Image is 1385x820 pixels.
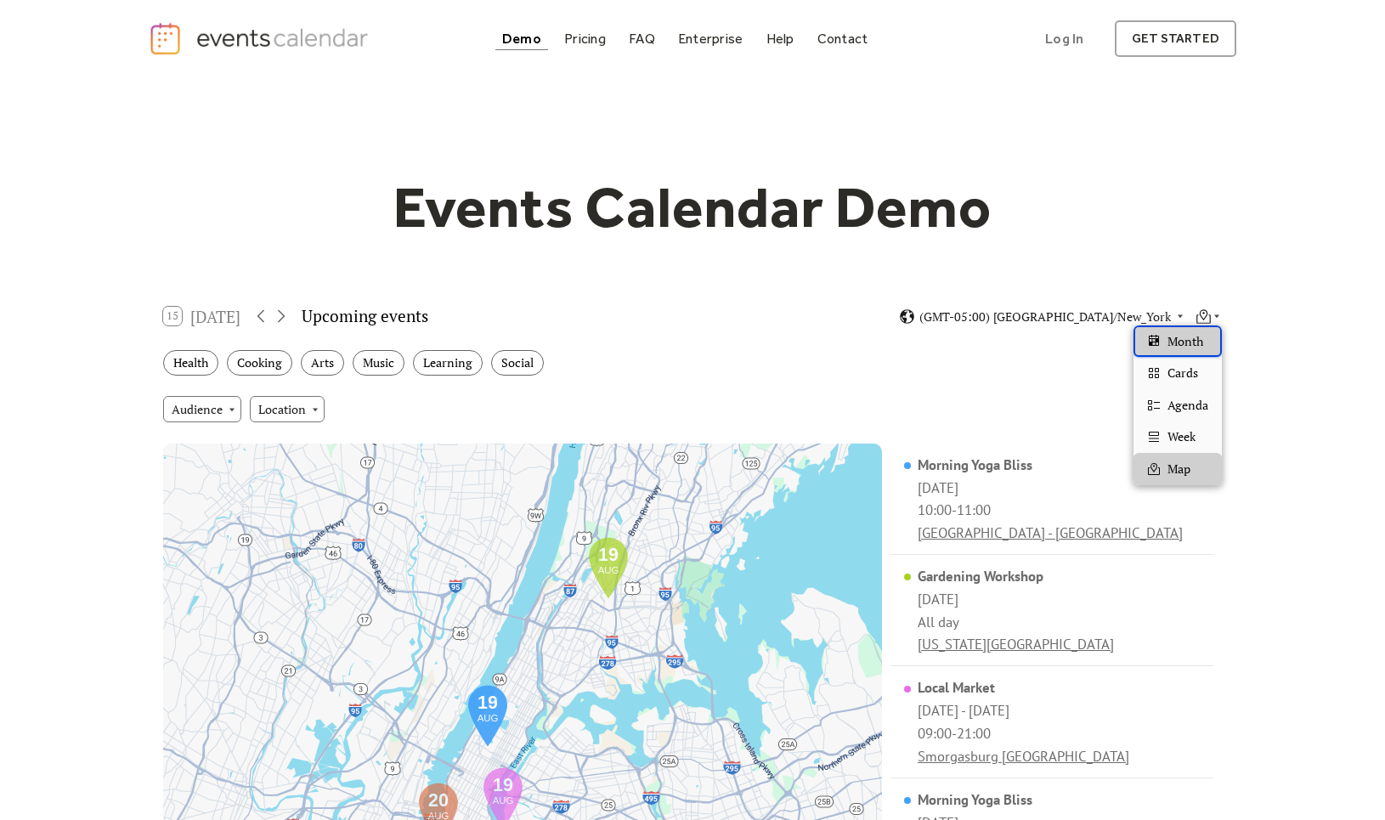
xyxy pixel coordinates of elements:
[366,172,1019,242] h1: Events Calendar Demo
[502,34,541,43] div: Demo
[766,34,794,43] div: Help
[671,27,749,50] a: Enterprise
[1167,396,1208,415] span: Agenda
[564,34,606,43] div: Pricing
[495,27,548,50] a: Demo
[678,34,743,43] div: Enterprise
[1167,364,1198,382] span: Cards
[629,34,655,43] div: FAQ
[1028,20,1100,57] a: Log In
[817,34,868,43] div: Contact
[811,27,875,50] a: Contact
[1115,20,1236,57] a: get started
[760,27,801,50] a: Help
[557,27,613,50] a: Pricing
[1167,427,1196,446] span: Week
[1167,460,1190,478] span: Map
[1167,332,1203,351] span: Month
[622,27,662,50] a: FAQ
[149,21,373,56] a: home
